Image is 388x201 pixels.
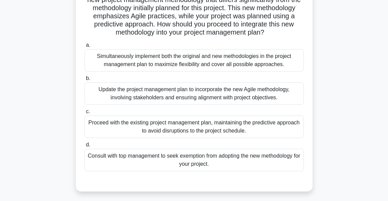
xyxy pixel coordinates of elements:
span: b. [86,75,90,81]
span: c. [86,108,90,114]
div: Simultaneously implement both the original and new methodologies in the project management plan t... [85,49,304,72]
div: Proceed with the existing project management plan, maintaining the predictive approach to avoid d... [85,116,304,138]
div: Update the project management plan to incorporate the new Agile methodology, involving stakeholde... [85,82,304,105]
div: Consult with top management to seek exemption from adopting the new methodology for your project. [85,149,304,171]
span: a. [86,42,90,48]
span: d. [86,142,90,147]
